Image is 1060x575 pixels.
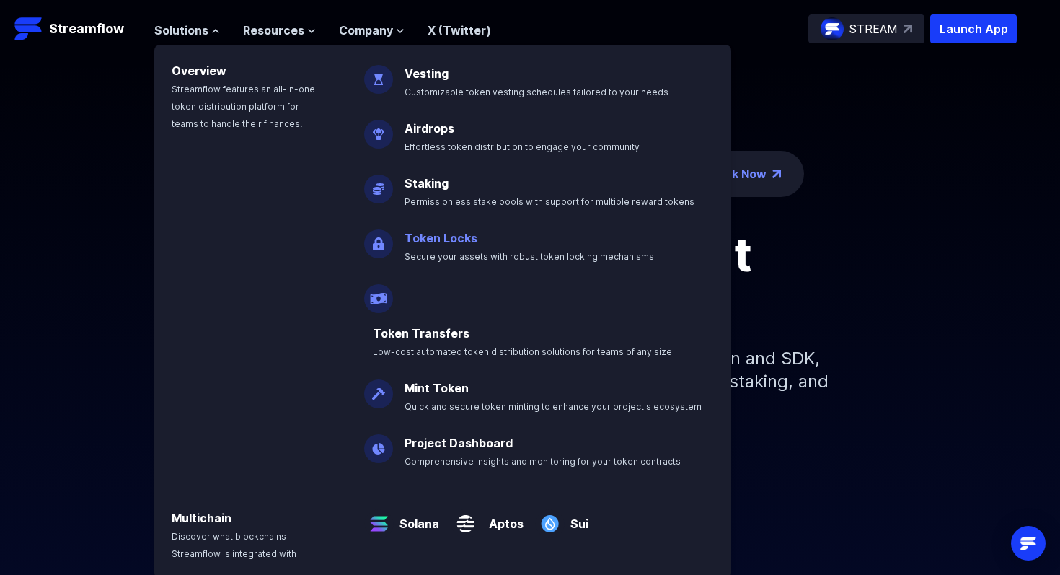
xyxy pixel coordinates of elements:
span: Streamflow features an all-in-one token distribution platform for teams to handle their finances. [172,84,315,129]
img: Solana [364,498,394,538]
img: top-right-arrow.svg [904,25,912,33]
button: Solutions [154,22,220,39]
img: Mint Token [364,368,393,408]
a: Project Dashboard [405,436,513,450]
span: Effortless token distribution to engage your community [405,141,640,152]
img: top-right-arrow.png [772,170,781,178]
img: Vesting [364,53,393,94]
img: Streamflow Logo [14,14,43,43]
span: Solutions [154,22,208,39]
span: Secure your assets with robust token locking mechanisms [405,251,654,262]
img: Sui [535,498,565,538]
a: Token Transfers [373,326,469,341]
p: Streamflow [49,19,124,39]
div: Open Intercom Messenger [1011,526,1046,561]
span: Resources [243,22,304,39]
span: Customizable token vesting schedules tailored to your needs [405,87,668,97]
p: STREAM [849,20,898,38]
a: Aptos [480,504,524,532]
a: Staking [405,176,449,190]
img: Airdrops [364,108,393,149]
img: Payroll [364,273,393,313]
img: Staking [364,163,393,203]
a: Multichain [172,511,231,525]
span: Low-cost automated token distribution solutions for teams of any size [373,346,672,357]
a: Check Now [702,165,767,183]
button: Resources [243,22,316,39]
span: Comprehensive insights and monitoring for your token contracts [405,456,681,467]
a: Overview [172,63,226,78]
a: Token Locks [405,231,477,245]
a: Vesting [405,66,449,81]
a: Streamflow [14,14,140,43]
span: Company [339,22,393,39]
button: Launch App [930,14,1017,43]
img: Token Locks [364,218,393,258]
button: Company [339,22,405,39]
a: STREAM [808,14,924,43]
a: Mint Token [405,381,469,395]
a: Sui [565,504,588,532]
img: Aptos [451,498,480,538]
span: Quick and secure token minting to enhance your project's ecosystem [405,401,702,412]
a: Airdrops [405,121,454,136]
img: streamflow-logo-circle.png [821,17,844,40]
a: Solana [394,504,439,532]
span: Discover what blockchains Streamflow is integrated with [172,531,296,559]
a: X (Twitter) [428,23,491,38]
span: Permissionless stake pools with support for multiple reward tokens [405,196,694,207]
img: Project Dashboard [364,423,393,463]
